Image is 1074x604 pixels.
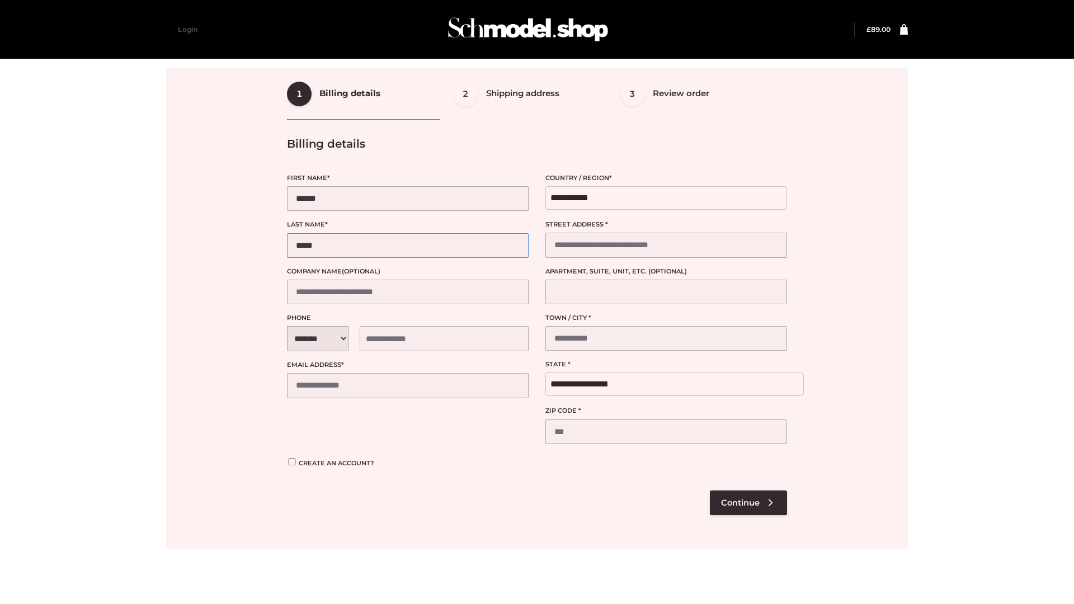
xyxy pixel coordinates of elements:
a: Login [178,25,197,34]
span: £ [866,25,871,34]
bdi: 89.00 [866,25,891,34]
img: Schmodel Admin 964 [444,7,612,51]
a: £89.00 [866,25,891,34]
